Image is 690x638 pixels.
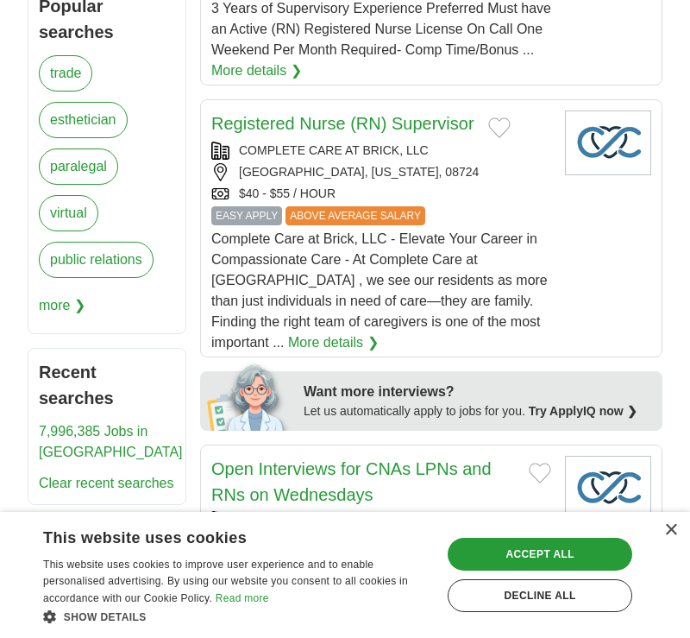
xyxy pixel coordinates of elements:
[211,114,474,133] a: Registered Nurse (RN) Supervisor
[664,524,677,537] div: Close
[39,424,183,459] a: 7,996,385 Jobs in [GEOGRAPHIC_DATA]
[211,163,551,181] div: [GEOGRAPHIC_DATA], [US_STATE], 08724
[39,195,98,231] a: virtual
[565,111,651,175] img: Company logo
[216,592,269,604] a: Read more, opens a new window
[43,608,430,625] div: Show details
[488,117,511,138] button: Add to favorite jobs
[64,611,147,623] span: Show details
[43,559,408,605] span: This website uses cookies to improve user experience and to enable personalised advertising. By u...
[39,55,92,92] a: trade
[211,459,492,504] a: Open Interviews for CNAs LPNs and RNs on Wednesdays
[39,148,118,185] a: paralegal
[39,476,174,490] a: Clear recent searches
[529,463,551,483] button: Add to favorite jobs
[529,404,637,418] a: Try ApplyIQ now ❯
[448,538,632,571] div: Accept all
[39,359,175,411] h2: Recent searches
[211,231,548,350] span: Complete Care at Brick, LLC - Elevate Your Career in Compassionate Care - At Complete Care at [GE...
[211,206,282,225] span: EASY APPLY
[565,456,651,521] img: Company logo
[288,332,379,353] a: More details ❯
[39,242,154,278] a: public relations
[304,402,652,420] div: Let us automatically apply to jobs for you.
[285,206,425,225] span: ABOVE AVERAGE SALARY
[211,142,551,160] div: COMPLETE CARE AT BRICK, LLC
[39,288,85,323] span: more ❯
[39,102,128,138] a: esthetician
[43,522,387,548] div: This website uses cookies
[448,579,632,612] div: Decline all
[211,60,302,81] a: More details ❯
[304,382,652,402] div: Want more interviews?
[207,362,291,431] img: apply-iq-scientist.png
[211,185,551,203] div: $40 - $55 / HOUR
